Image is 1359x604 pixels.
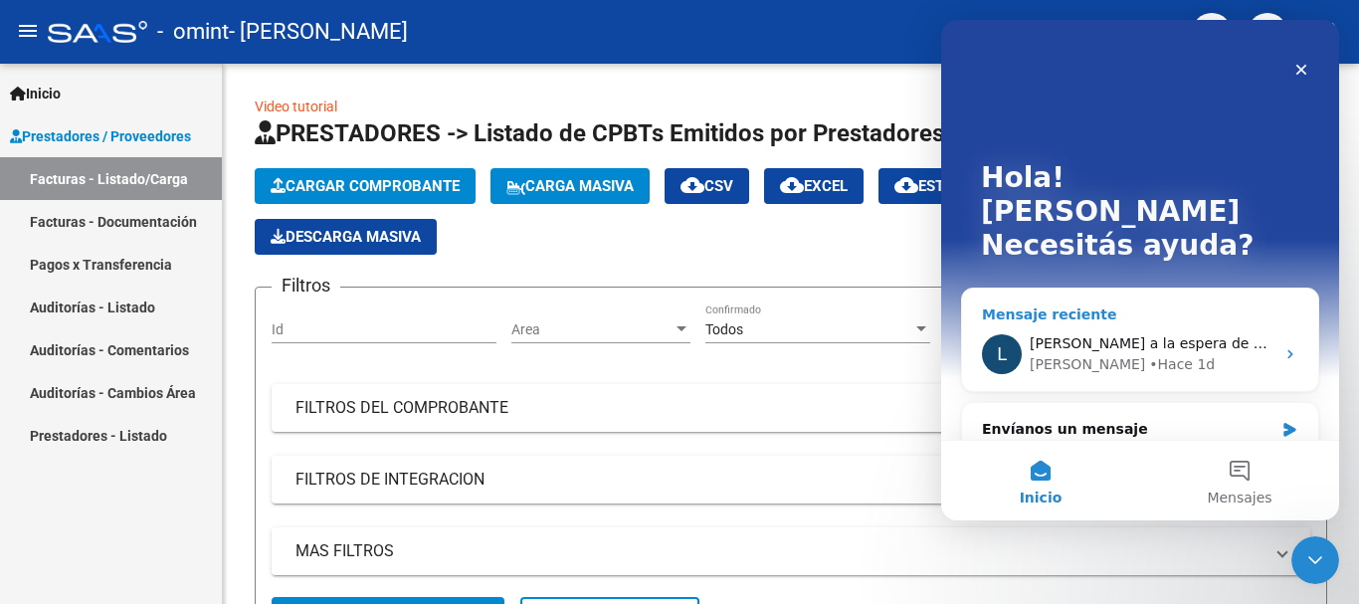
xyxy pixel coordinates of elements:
[272,456,1310,503] mat-expansion-panel-header: FILTROS DE INTEGRACION
[199,421,398,501] button: Mensajes
[490,168,650,204] button: Carga Masiva
[894,177,994,195] span: Estandar
[157,10,229,54] span: - omint
[941,20,1339,520] iframe: Intercom live chat
[680,173,704,197] mat-icon: cloud_download
[255,119,1102,147] span: PRESTADORES -> Listado de CPBTs Emitidos por Prestadores / Proveedores
[271,177,460,195] span: Cargar Comprobante
[780,173,804,197] mat-icon: cloud_download
[79,471,121,485] span: Inicio
[272,384,1310,432] mat-expansion-panel-header: FILTROS DEL COMPROBANTE
[295,397,1262,419] mat-panel-title: FILTROS DEL COMPROBANTE
[1291,536,1339,584] iframe: Intercom live chat
[10,83,61,104] span: Inicio
[89,315,427,331] span: [PERSON_NAME] a la espera de sus comentarios
[272,272,340,300] h3: Filtros
[342,32,378,68] div: Cerrar
[266,471,330,485] span: Mensajes
[10,125,191,147] span: Prestadores / Proveedores
[511,321,673,338] span: Area
[780,177,848,195] span: EXCEL
[229,10,408,54] span: - [PERSON_NAME]
[271,228,421,246] span: Descarga Masiva
[208,334,274,355] div: • Hace 1d
[680,177,733,195] span: CSV
[295,540,1262,562] mat-panel-title: MAS FILTROS
[89,334,204,355] div: [PERSON_NAME]
[665,168,749,204] button: CSV
[255,99,337,114] a: Video tutorial
[41,399,332,420] div: Envíanos un mensaje
[894,173,918,197] mat-icon: cloud_download
[255,219,437,255] app-download-masive: Descarga masiva de comprobantes (adjuntos)
[764,168,864,204] button: EXCEL
[295,469,1262,491] mat-panel-title: FILTROS DE INTEGRACION
[16,19,40,43] mat-icon: menu
[506,177,634,195] span: Carga Masiva
[705,321,743,337] span: Todos
[272,527,1310,575] mat-expansion-panel-header: MAS FILTROS
[878,168,1010,204] button: Estandar
[255,219,437,255] button: Descarga Masiva
[20,382,378,437] div: Envíanos un mensaje
[255,168,476,204] button: Cargar Comprobante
